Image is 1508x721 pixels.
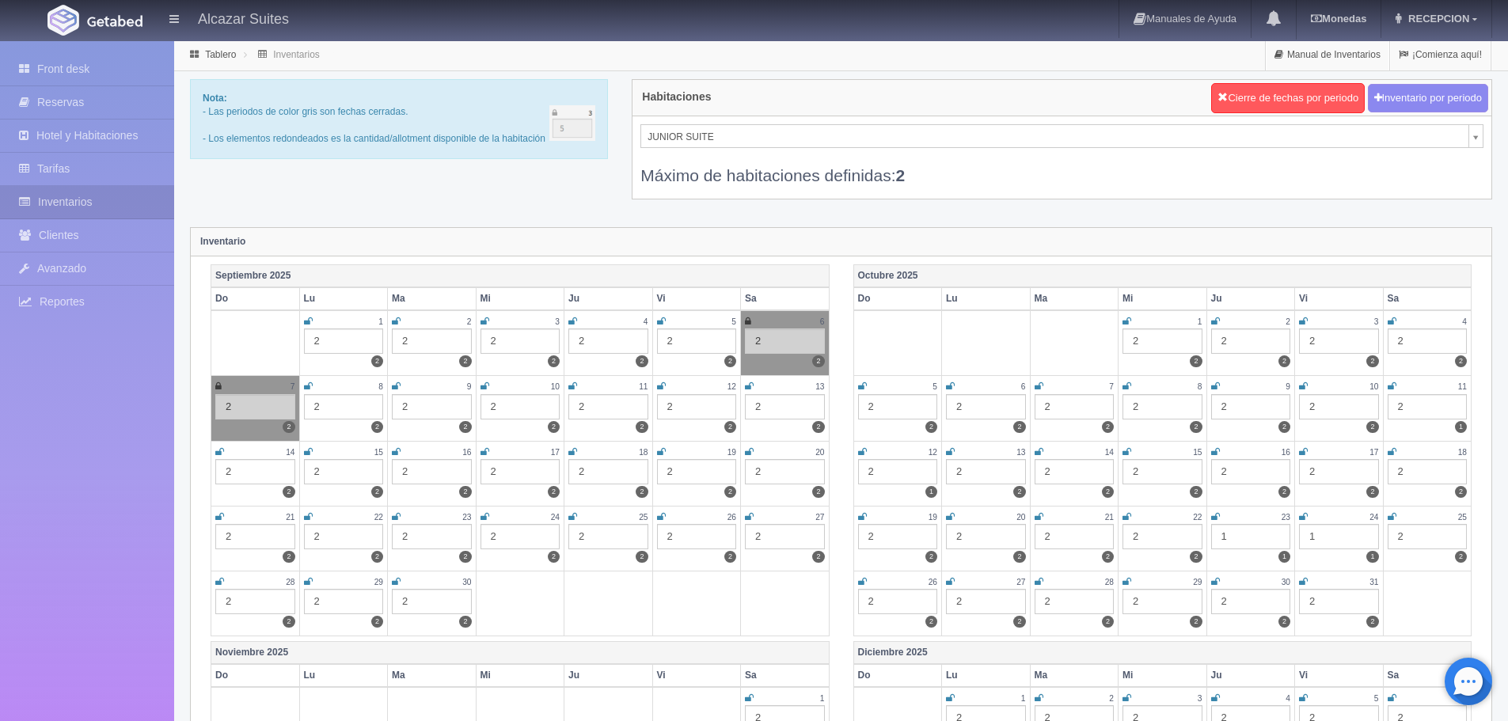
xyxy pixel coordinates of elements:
[1266,40,1389,70] a: Manual de Inventarios
[548,486,560,498] label: 2
[853,664,942,687] th: Do
[462,578,471,586] small: 30
[929,578,937,586] small: 26
[374,578,383,586] small: 29
[1105,448,1114,457] small: 14
[741,287,830,310] th: Sa
[1282,513,1290,522] small: 23
[476,664,564,687] th: Mi
[304,589,384,614] div: 2
[283,421,294,433] label: 2
[392,524,472,549] div: 2
[1016,578,1025,586] small: 27
[1211,524,1291,549] div: 1
[1404,13,1469,25] span: RECEPCION
[820,317,825,326] small: 6
[1458,448,1467,457] small: 18
[481,459,560,484] div: 2
[1369,578,1378,586] small: 31
[476,287,564,310] th: Mi
[858,524,938,549] div: 2
[639,513,648,522] small: 25
[1190,421,1202,433] label: 2
[1193,578,1202,586] small: 29
[929,513,937,522] small: 19
[925,551,937,563] label: 2
[1462,317,1467,326] small: 4
[1295,287,1384,310] th: Vi
[286,513,294,522] small: 21
[1374,317,1379,326] small: 3
[291,382,295,391] small: 7
[636,486,648,498] label: 2
[925,616,937,628] label: 2
[858,394,938,419] div: 2
[203,93,227,104] b: Nota:
[1388,524,1468,549] div: 2
[481,394,560,419] div: 2
[1366,616,1378,628] label: 2
[481,328,560,354] div: 2
[1122,394,1202,419] div: 2
[1211,83,1365,113] button: Cierre de fechas por periodo
[1190,551,1202,563] label: 2
[1383,287,1472,310] th: Sa
[858,589,938,614] div: 2
[1299,589,1379,614] div: 2
[215,459,295,484] div: 2
[304,394,384,419] div: 2
[1278,355,1290,367] label: 2
[1369,382,1378,391] small: 10
[1388,394,1468,419] div: 2
[925,486,937,498] label: 1
[946,589,1026,614] div: 2
[1198,382,1202,391] small: 8
[1278,616,1290,628] label: 2
[925,421,937,433] label: 2
[639,382,648,391] small: 11
[815,382,824,391] small: 13
[211,664,300,687] th: Do
[820,694,825,703] small: 1
[853,287,942,310] th: Do
[1286,317,1290,326] small: 2
[636,551,648,563] label: 2
[1286,694,1290,703] small: 4
[1366,355,1378,367] label: 2
[459,551,471,563] label: 2
[555,317,560,326] small: 3
[640,148,1483,187] div: Máximo de habitaciones definidas:
[1198,694,1202,703] small: 3
[549,105,596,141] img: cutoff.png
[1021,382,1026,391] small: 6
[1286,382,1290,391] small: 9
[1311,13,1366,25] b: Monedas
[657,524,737,549] div: 2
[1193,513,1202,522] small: 22
[371,355,383,367] label: 2
[652,664,741,687] th: Vi
[286,448,294,457] small: 14
[636,355,648,367] label: 2
[657,394,737,419] div: 2
[1390,40,1491,70] a: ¡Comienza aquí!
[1102,421,1114,433] label: 2
[371,421,383,433] label: 2
[1105,578,1114,586] small: 28
[745,328,825,354] div: 2
[1109,382,1114,391] small: 7
[551,382,560,391] small: 10
[299,287,388,310] th: Lu
[929,448,937,457] small: 12
[371,616,383,628] label: 2
[1193,448,1202,457] small: 15
[724,355,736,367] label: 2
[462,513,471,522] small: 23
[1102,551,1114,563] label: 2
[459,486,471,498] label: 2
[1109,694,1114,703] small: 2
[1278,486,1290,498] label: 2
[1122,524,1202,549] div: 2
[564,664,653,687] th: Ju
[745,459,825,484] div: 2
